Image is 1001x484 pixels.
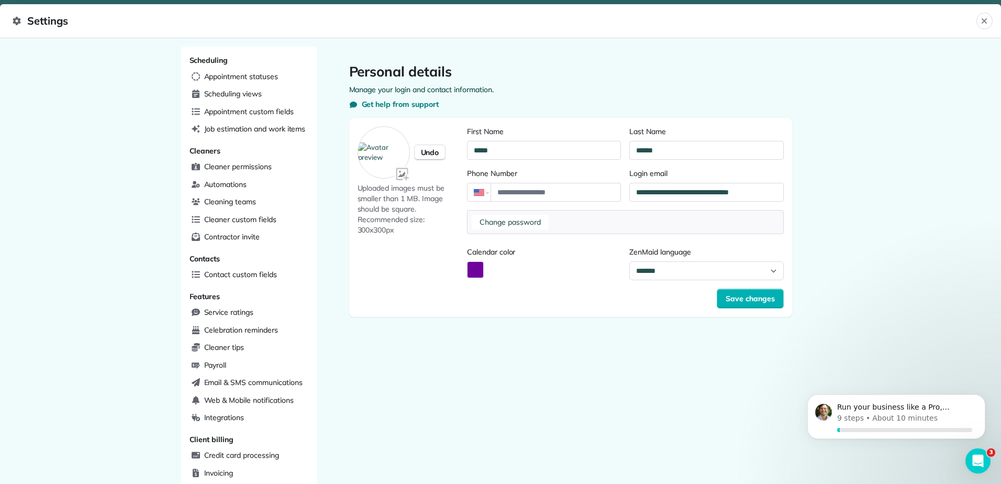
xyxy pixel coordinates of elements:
[421,147,439,158] span: Undo
[187,104,310,120] a: Appointment custom fields
[349,99,439,109] button: Get help from support
[204,106,294,117] span: Appointment custom fields
[190,435,233,444] span: Client billing
[204,214,276,225] span: Cleaner custom fields
[190,254,220,263] span: Contacts
[187,305,310,321] a: Service ratings
[187,69,310,85] a: Appointment statuses
[467,261,484,278] button: Activate Color Picker
[467,126,621,137] label: First Name
[414,145,446,160] button: Undo
[187,393,310,409] a: Web & Mobile notifications
[629,126,783,137] label: Last Name
[187,122,310,137] a: Job estimation and work items
[792,382,1001,456] iframe: Intercom notifications message
[13,13,976,29] span: Settings
[204,124,306,134] span: Job estimation and work items
[204,412,244,423] span: Integrations
[965,448,991,474] iframe: Intercom live chat
[187,340,310,356] a: Cleaner tips
[190,56,228,65] span: Scheduling
[190,292,220,301] span: Features
[349,63,792,80] h1: Personal details
[976,13,993,29] button: Close
[187,194,310,210] a: Cleaning teams
[187,212,310,228] a: Cleaner custom fields
[204,450,279,460] span: Credit card processing
[204,232,260,242] span: Contractor invite
[187,323,310,338] a: Celebration reminders
[204,196,256,207] span: Cleaning teams
[204,307,253,317] span: Service ratings
[190,146,221,156] span: Cleaners
[204,71,278,82] span: Appointment statuses
[358,183,463,235] span: Uploaded images must be smaller than 1 MB. Image should be square. Recommended size: 300x300px
[204,395,294,405] span: Web & Mobile notifications
[187,177,310,193] a: Automations
[629,168,783,179] label: Login email
[204,377,303,388] span: Email & SMS communications
[629,247,783,257] label: ZenMaid language
[187,410,310,426] a: Integrations
[987,448,995,457] span: 3
[349,84,792,95] p: Manage your login and contact information.
[187,159,310,175] a: Cleaner permissions
[204,342,244,353] span: Cleaner tips
[467,247,621,257] label: Calendar color
[204,269,277,280] span: Contact custom fields
[472,215,549,229] button: Change password
[467,168,621,179] label: Phone Number
[204,360,227,370] span: Payroll
[187,86,310,102] a: Scheduling views
[204,468,233,478] span: Invoicing
[187,375,310,391] a: Email & SMS communications
[187,466,310,481] a: Invoicing
[717,289,784,309] button: Save changes
[394,166,411,183] img: Avatar input
[204,161,272,172] span: Cleaner permissions
[204,89,262,99] span: Scheduling views
[187,229,310,245] a: Contractor invite
[187,267,310,283] a: Contact custom fields
[726,293,775,304] span: Save changes
[358,142,409,163] img: Avatar preview
[204,325,278,335] span: Celebration reminders
[187,448,310,464] a: Credit card processing
[362,99,439,109] span: Get help from support
[187,358,310,373] a: Payroll
[204,179,247,190] span: Automations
